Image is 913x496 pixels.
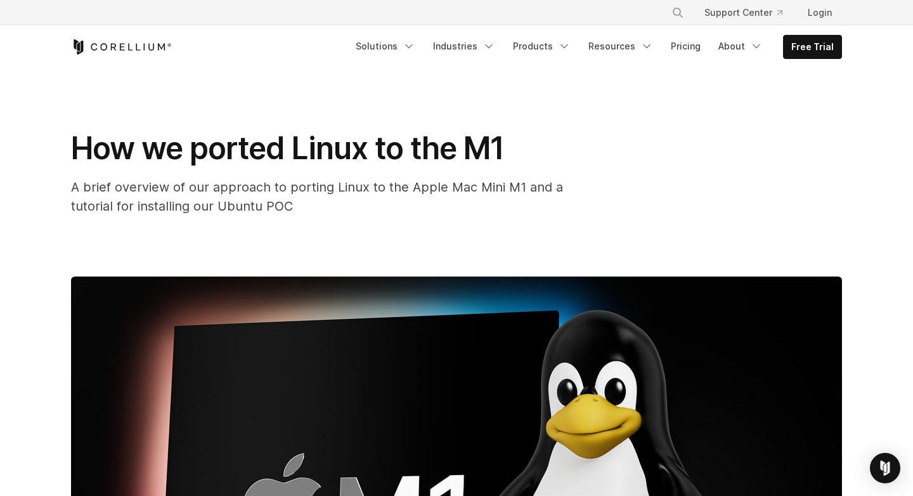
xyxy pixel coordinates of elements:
[71,39,172,55] a: Corellium Home
[348,35,842,59] div: Navigation Menu
[71,179,563,214] span: A brief overview of our approach to porting Linux to the Apple Mac Mini M1 and a tutorial for ins...
[798,1,842,24] a: Login
[505,35,578,58] a: Products
[711,35,770,58] a: About
[425,35,503,58] a: Industries
[666,1,689,24] button: Search
[656,1,842,24] div: Navigation Menu
[870,453,900,483] div: Open Intercom Messenger
[784,36,841,58] a: Free Trial
[694,1,793,24] a: Support Center
[581,35,661,58] a: Resources
[663,35,708,58] a: Pricing
[71,129,504,167] span: How we ported Linux to the M1
[348,35,423,58] a: Solutions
